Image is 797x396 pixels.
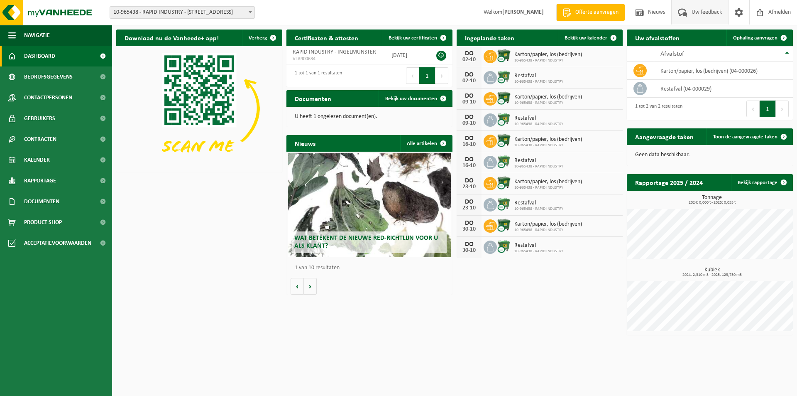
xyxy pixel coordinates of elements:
button: 1 [760,101,776,117]
h2: Aangevraagde taken [627,128,702,145]
span: 10-965438 - RAPID INDUSTRY [514,58,582,63]
button: Previous [406,67,419,84]
img: WB-0770-CU [497,197,511,211]
span: Restafval [514,73,563,79]
div: 1 tot 2 van 2 resultaten [631,100,682,118]
span: Wat betekent de nieuwe RED-richtlijn voor u als klant? [294,235,438,249]
a: Bekijk rapportage [731,174,792,191]
span: 10-965438 - RAPID INDUSTRY [514,228,582,233]
button: Vorige [291,278,304,295]
div: 09-10 [461,99,477,105]
img: WB-0770-CU [497,155,511,169]
span: Contactpersonen [24,87,72,108]
img: WB-1100-CU [497,49,511,63]
a: Bekijk uw kalender [558,30,622,46]
span: 10-965438 - RAPID INDUSTRY [514,143,582,148]
span: 10-965438 - RAPID INDUSTRY [514,164,563,169]
img: Download de VHEPlus App [116,46,282,171]
h3: Tonnage [631,195,793,205]
span: Restafval [514,157,563,164]
span: 10-965438 - RAPID INDUSTRY - 8770 INGELMUNSTER, BRUGGESTRAAT 80 [110,7,254,18]
button: Next [435,67,448,84]
p: Geen data beschikbaar. [635,152,785,158]
h3: Kubiek [631,267,793,277]
a: Toon de aangevraagde taken [707,128,792,145]
span: Bekijk uw certificaten [389,35,437,41]
button: Next [776,101,789,117]
span: Kalender [24,150,50,170]
img: WB-1100-CU [497,91,511,105]
div: DO [461,135,477,142]
span: 2024: 0,000 t - 2025: 0,055 t [631,201,793,205]
a: Alle artikelen [400,135,452,152]
span: Bekijk uw kalender [565,35,607,41]
h2: Rapportage 2025 / 2024 [627,174,711,190]
strong: [PERSON_NAME] [502,9,544,15]
button: 1 [419,67,435,84]
div: 09-10 [461,121,477,126]
span: Karton/papier, los (bedrijven) [514,136,582,143]
span: Restafval [514,115,563,122]
h2: Documenten [286,90,340,106]
button: Previous [746,101,760,117]
span: Rapportage [24,170,56,191]
h2: Certificaten & attesten [286,30,367,46]
td: karton/papier, los (bedrijven) (04-000026) [654,62,793,80]
div: 23-10 [461,205,477,211]
span: Offerte aanvragen [573,8,621,17]
div: DO [461,114,477,121]
img: WB-0770-CU [497,70,511,84]
span: 10-965438 - RAPID INDUSTRY [514,185,582,190]
div: 16-10 [461,163,477,169]
span: VLA900634 [293,56,379,62]
span: Product Shop [24,212,62,233]
span: Dashboard [24,46,55,66]
span: 10-965438 - RAPID INDUSTRY [514,207,563,212]
div: 02-10 [461,78,477,84]
div: 02-10 [461,57,477,63]
span: Navigatie [24,25,50,46]
a: Wat betekent de nieuwe RED-richtlijn voor u als klant? [288,153,451,257]
a: Offerte aanvragen [556,4,625,21]
span: Verberg [249,35,267,41]
span: 2024: 2,310 m3 - 2025: 123,750 m3 [631,273,793,277]
td: [DATE] [385,46,427,64]
span: Acceptatievoorwaarden [24,233,91,253]
span: Bekijk uw documenten [385,96,437,101]
span: Afvalstof [660,51,684,57]
p: U heeft 1 ongelezen document(en). [295,114,444,120]
a: Bekijk uw documenten [379,90,452,107]
div: DO [461,71,477,78]
img: WB-1100-CU [497,176,511,190]
div: DO [461,241,477,248]
div: 30-10 [461,248,477,253]
h2: Uw afvalstoffen [627,30,688,46]
span: 10-965438 - RAPID INDUSTRY [514,122,563,127]
div: 1 tot 1 van 1 resultaten [291,66,342,85]
button: Verberg [242,30,281,46]
img: WB-1100-CU [497,133,511,148]
span: 10-965438 - RAPID INDUSTRY [514,79,563,84]
span: Documenten [24,191,59,212]
span: 10-965438 - RAPID INDUSTRY - 8770 INGELMUNSTER, BRUGGESTRAAT 80 [110,6,255,19]
span: Bedrijfsgegevens [24,66,73,87]
div: 30-10 [461,226,477,232]
span: Ophaling aanvragen [733,35,777,41]
a: Bekijk uw certificaten [382,30,452,46]
div: DO [461,199,477,205]
td: restafval (04-000029) [654,80,793,98]
span: Karton/papier, los (bedrijven) [514,221,582,228]
span: Contracten [24,129,56,150]
span: Restafval [514,242,563,249]
div: DO [461,50,477,57]
img: WB-0770-CU [497,239,511,253]
a: Ophaling aanvragen [726,30,792,46]
span: 10-965438 - RAPID INDUSTRY [514,101,582,106]
div: DO [461,177,477,184]
span: 10-965438 - RAPID INDUSTRY [514,249,563,254]
h2: Nieuws [286,135,324,151]
h2: Download nu de Vanheede+ app! [116,30,227,46]
button: Volgende [304,278,317,295]
span: Karton/papier, los (bedrijven) [514,52,582,58]
div: 16-10 [461,142,477,148]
